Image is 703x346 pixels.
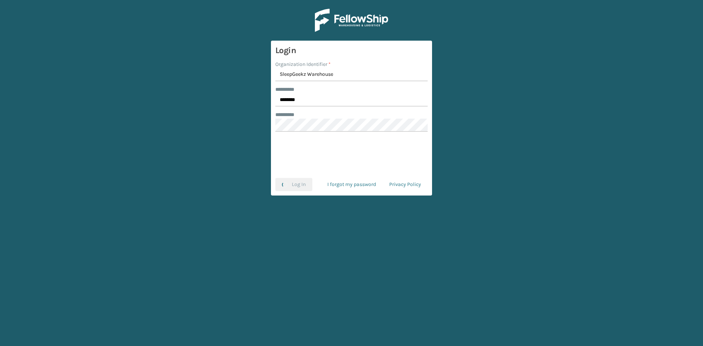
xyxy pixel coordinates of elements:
h3: Login [275,45,428,56]
a: Privacy Policy [383,178,428,191]
button: Log In [275,178,312,191]
iframe: reCAPTCHA [296,141,407,169]
a: I forgot my password [321,178,383,191]
label: Organization Identifier [275,60,331,68]
img: Logo [315,9,388,32]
